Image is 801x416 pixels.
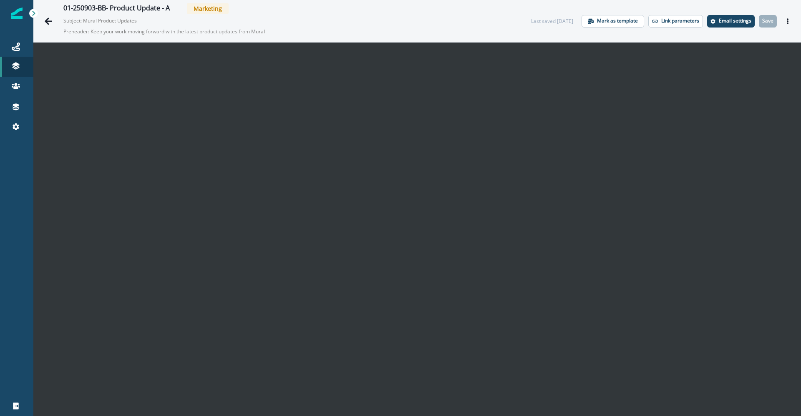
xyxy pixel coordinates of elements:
[719,18,751,24] p: Email settings
[531,18,573,25] div: Last saved [DATE]
[781,15,794,28] button: Actions
[648,15,703,28] button: Link parameters
[582,15,644,28] button: Mark as template
[63,4,170,13] div: 01-250903-BB- Product Update - A
[11,8,23,19] img: Inflection
[597,18,638,24] p: Mark as template
[661,18,699,24] p: Link parameters
[759,15,777,28] button: Save
[707,15,755,28] button: Settings
[40,13,57,30] button: Go back
[63,14,147,25] p: Subject: Mural Product Updates
[63,25,272,39] p: Preheader: Keep your work moving forward with the latest product updates from Mural
[762,18,773,24] p: Save
[187,3,229,14] span: Marketing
